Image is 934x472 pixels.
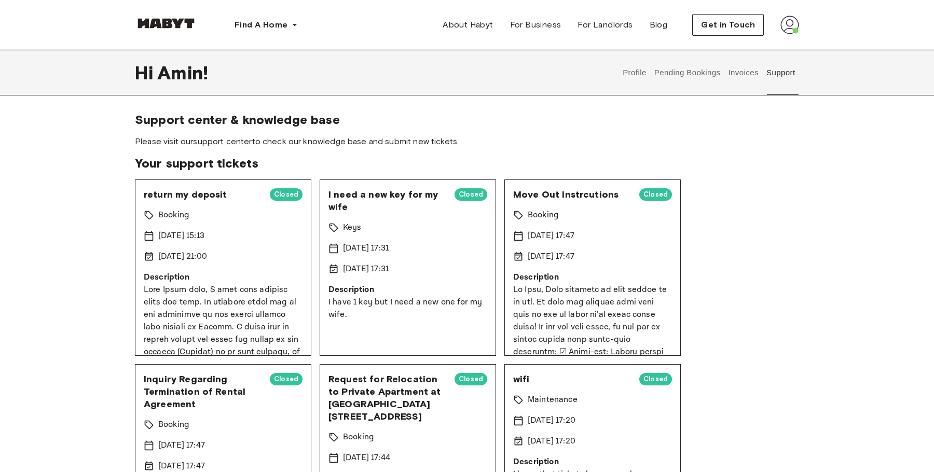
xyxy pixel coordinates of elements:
a: For Landlords [569,15,641,35]
span: Closed [270,189,303,200]
p: Maintenance [528,394,578,406]
p: [DATE] 17:31 [343,242,389,255]
a: About Habyt [434,15,501,35]
a: support center [193,136,252,146]
p: [DATE] 17:44 [343,452,390,464]
p: I have 1 key but I need a new one for my wife. [328,296,487,321]
span: Request for Relocation to Private Apartment at [GEOGRAPHIC_DATA][STREET_ADDRESS] [328,373,446,423]
p: Booking [343,431,374,443]
span: For Landlords [578,19,633,31]
button: Pending Bookings [653,50,722,95]
span: I need a new key for my wife [328,188,446,213]
p: Booking [158,209,189,221]
p: Description [513,271,672,284]
p: [DATE] 17:20 [528,414,575,427]
span: Inquiry Regarding Termination of Rental Agreement [144,373,262,410]
p: [DATE] 17:31 [343,263,389,275]
p: Description [328,284,487,296]
button: Get in Touch [692,14,764,36]
p: [DATE] 21:00 [158,251,207,263]
span: Support center & knowledge base [135,112,799,128]
span: Closed [455,374,487,384]
span: Closed [270,374,303,384]
span: Your support tickets [135,156,799,171]
p: [DATE] 17:20 [528,435,575,448]
span: Move Out Instrcutions [513,188,631,201]
p: Description [513,456,672,468]
button: Find A Home [226,15,306,35]
span: Blog [650,19,668,31]
button: Support [765,50,796,95]
span: Closed [455,189,487,200]
span: Hi [135,62,157,84]
p: Description [144,271,303,284]
a: Blog [641,15,676,35]
p: [DATE] 17:47 [158,439,205,452]
span: Please visit our to check our knowledge base and submit new tickets. [135,136,799,147]
button: Invoices [727,50,760,95]
span: Amin ! [157,62,208,84]
p: Booking [158,419,189,431]
span: For Business [510,19,561,31]
span: Closed [639,374,672,384]
p: [DATE] 17:47 [528,230,574,242]
button: Profile [622,50,648,95]
img: avatar [780,16,799,34]
span: About Habyt [443,19,493,31]
div: user profile tabs [619,50,799,95]
p: [DATE] 15:13 [158,230,204,242]
a: For Business [502,15,570,35]
p: Booking [528,209,559,221]
span: Closed [639,189,672,200]
span: wifi [513,373,631,385]
span: Find A Home [235,19,287,31]
p: Keys [343,221,362,234]
span: Get in Touch [701,19,755,31]
img: Habyt [135,18,197,29]
p: [DATE] 17:47 [528,251,574,263]
span: return my deposit [144,188,262,201]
